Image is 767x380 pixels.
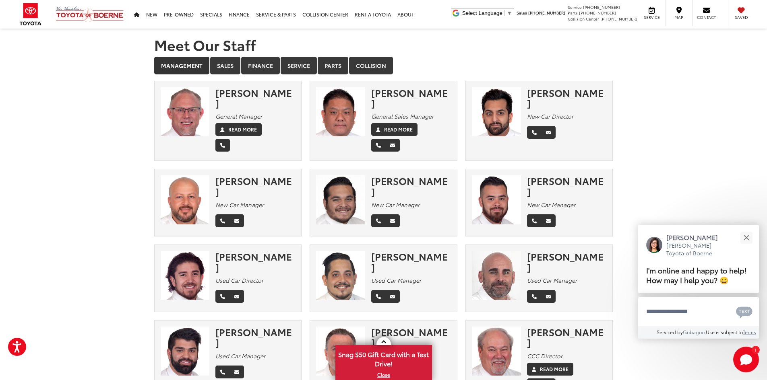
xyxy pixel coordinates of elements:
[527,112,573,120] em: New Car Director
[371,251,451,272] div: [PERSON_NAME]
[384,126,413,133] label: Read More
[385,290,400,303] a: Email
[527,126,542,139] a: Phone
[517,10,527,16] span: Sales
[371,87,451,109] div: [PERSON_NAME]
[316,175,365,224] img: Jerry Gomez
[568,16,599,22] span: Collision Center
[706,329,743,335] span: Use is subject to
[462,10,512,16] a: Select Language​
[600,16,637,22] span: [PHONE_NUMBER]
[527,276,577,284] em: Used Car Manager
[154,57,613,75] div: Department Tabs
[527,352,562,360] em: CCC Director
[697,14,716,20] span: Contact
[507,10,512,16] span: ▼
[215,214,230,227] a: Phone
[755,348,757,351] span: 1
[738,229,755,246] button: Close
[161,251,210,300] img: David Padilla
[670,14,688,20] span: Map
[215,139,230,152] a: Phone
[215,123,262,136] a: Read More
[657,329,683,335] span: Serviced by
[215,366,230,378] a: Phone
[371,123,418,136] a: Read More
[281,57,317,74] a: Service
[568,10,578,16] span: Parts
[541,126,556,139] a: Email
[527,251,607,272] div: [PERSON_NAME]
[638,225,759,339] div: Close[PERSON_NAME][PERSON_NAME] Toyota of BoerneI'm online and happy to help! How may I help you?...
[241,57,280,74] a: Finance
[527,175,607,197] div: [PERSON_NAME]
[371,112,434,120] em: General Sales Manager
[316,327,365,376] img: Johnny Marker
[527,290,542,303] a: Phone
[568,4,582,10] span: Service
[56,6,124,23] img: Vic Vaughan Toyota of Boerne
[527,363,573,376] a: Read More
[385,214,400,227] a: Email
[229,290,244,303] a: Email
[472,327,521,376] img: Steve Hill
[528,10,565,16] span: [PHONE_NUMBER]
[154,37,613,53] h1: Meet Our Staff
[215,276,263,284] em: Used Car Director
[666,233,726,242] p: [PERSON_NAME]
[734,302,755,320] button: Chat with SMS
[527,201,575,209] em: New Car Manager
[371,290,386,303] a: Phone
[527,87,607,109] div: [PERSON_NAME]
[583,4,620,10] span: [PHONE_NUMBER]
[215,290,230,303] a: Phone
[215,112,262,120] em: General Manager
[371,139,386,152] a: Phone
[638,297,759,326] textarea: Type your message
[371,175,451,197] div: [PERSON_NAME]
[229,214,244,227] a: Email
[666,242,726,257] p: [PERSON_NAME] Toyota of Boerne
[541,214,556,227] a: Email
[371,327,451,348] div: [PERSON_NAME]
[215,352,265,360] em: Used Car Manager
[215,201,264,209] em: New Car Manager
[210,57,240,74] a: Sales
[349,57,393,74] a: Collision
[733,347,759,372] button: Toggle Chat Window
[161,87,210,136] img: Chris Franklin
[371,214,386,227] a: Phone
[336,346,431,370] span: Snag $50 Gift Card with a Test Drive!
[318,57,348,74] a: Parts
[229,366,244,378] a: Email
[161,327,210,376] img: Cory Dorsey
[161,175,210,224] img: Sam Abraham
[472,251,521,300] img: Gregg Dickey
[371,276,421,284] em: Used Car Manager
[316,251,365,300] img: Larry Horn
[215,175,295,197] div: [PERSON_NAME]
[732,14,750,20] span: Saved
[462,10,502,16] span: Select Language
[385,139,400,152] a: Email
[683,329,706,335] a: Gubagoo.
[540,366,569,373] label: Read More
[579,10,616,16] span: [PHONE_NUMBER]
[371,201,420,209] em: New Car Manager
[228,126,257,133] label: Read More
[215,251,295,272] div: [PERSON_NAME]
[733,347,759,372] svg: Start Chat
[472,87,521,136] img: Aman Shiekh
[646,265,747,285] span: I'm online and happy to help! How may I help you? 😀
[643,14,661,20] span: Service
[736,306,753,318] svg: Text
[527,214,542,227] a: Phone
[504,10,505,16] span: ​
[316,87,365,136] img: Tuan Tran
[154,57,209,74] a: Management
[743,329,756,335] a: Terms
[527,327,607,348] div: [PERSON_NAME]
[541,290,556,303] a: Email
[215,87,295,109] div: [PERSON_NAME]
